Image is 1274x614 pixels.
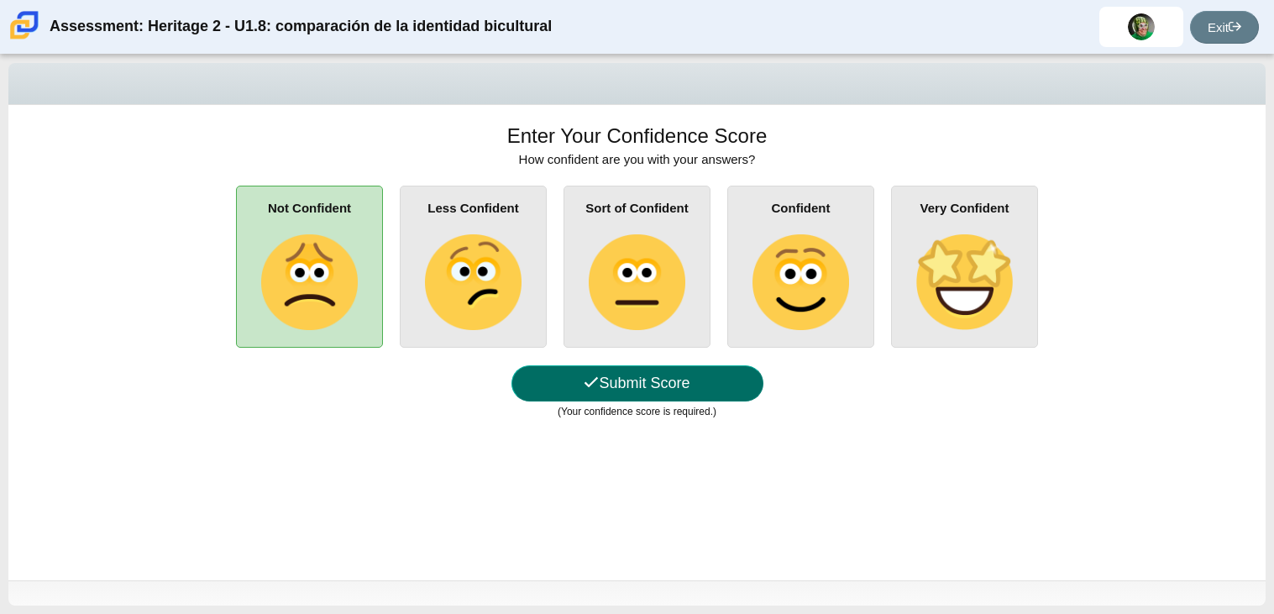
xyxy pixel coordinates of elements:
b: Confident [772,201,831,215]
span: How confident are you with your answers? [519,152,756,166]
img: confused-face.png [425,234,521,330]
div: Assessment: Heritage 2 - U1.8: comparación de la identidad bicultural [50,7,552,47]
small: (Your confidence score is required.) [558,406,716,417]
b: Very Confident [920,201,1009,215]
b: Less Confident [427,201,518,215]
img: neutral-face.png [589,234,684,330]
b: Sort of Confident [585,201,688,215]
img: slightly-frowning-face.png [261,234,357,330]
img: star-struck-face.png [916,234,1012,330]
b: Not Confident [268,201,351,215]
a: Exit [1190,11,1259,44]
h1: Enter Your Confidence Score [507,122,768,150]
a: Carmen School of Science & Technology [7,31,42,45]
button: Submit Score [511,365,763,401]
img: jadrian.cardonadur.5P1d0v [1128,13,1155,40]
img: Carmen School of Science & Technology [7,8,42,43]
img: slightly-smiling-face.png [752,234,848,330]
